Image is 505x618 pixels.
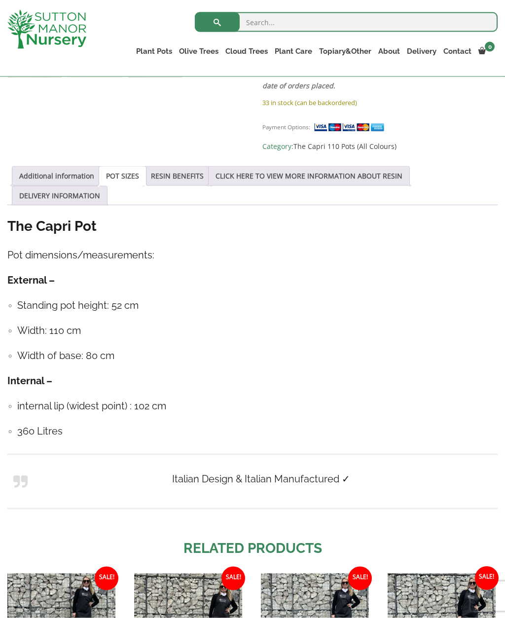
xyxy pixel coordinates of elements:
strong: Internal – [7,375,52,387]
p: 33 in stock (can be backordered) [262,97,498,109]
strong: External – [7,274,55,286]
a: Topiary&Other [316,44,375,58]
span: Category: [262,141,498,152]
a: RESIN BENEFITS [151,167,204,185]
h4: Standing pot height: 52 cm [17,298,498,313]
span: Sale! [348,567,372,590]
img: payment supported [314,122,388,133]
a: About [375,44,403,58]
a: DELIVERY INFORMATION [19,186,100,205]
a: 0 [475,44,498,58]
strong: The Capri Pot [7,218,97,234]
span: Sale! [95,567,118,590]
h4: Width of base: 80 cm [17,348,498,364]
small: Payment Options: [262,123,310,131]
a: Cloud Trees [222,44,271,58]
a: Additional information [19,167,94,185]
h2: Related products [7,538,498,559]
span: 0 [485,42,495,52]
a: POT SIZES [106,167,139,185]
span: Sale! [475,567,499,590]
input: Search... [195,12,498,32]
h4: 360 Litres [17,424,498,439]
a: Delivery [403,44,440,58]
img: logo [7,10,86,49]
h4: Pot dimensions/measurements: [7,248,498,263]
a: CLICK HERE TO VIEW MORE INFORMATION ABOUT RESIN [216,167,402,185]
a: Plant Pots [133,44,176,58]
a: Contact [440,44,475,58]
strong: Italian Design & Italian Manufactured ✓ [172,473,350,485]
h4: internal lip (widest point) : 102 cm [17,399,498,414]
span: Sale! [221,567,245,590]
a: Plant Care [271,44,316,58]
h4: Width: 110 cm [17,323,498,338]
a: The Capri 110 Pots (All Colours) [293,142,397,151]
a: Olive Trees [176,44,222,58]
